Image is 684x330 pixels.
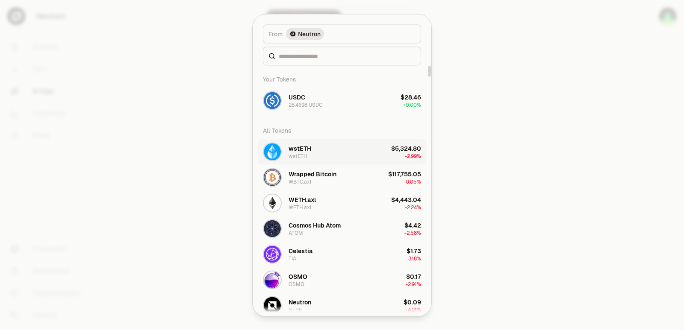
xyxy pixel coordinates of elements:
div: All Tokens [258,122,426,139]
button: WBTC.axl LogoWrapped BitcoinWBTC.axl$117,755.05-0.05% [258,164,426,190]
img: Neutron Logo [289,30,296,37]
img: ATOM Logo [264,220,281,237]
button: FromNeutron LogoNeutron [263,24,421,43]
div: $4.42 [404,221,421,229]
img: USDC Logo [264,92,281,109]
img: WBTC.axl Logo [264,169,281,186]
img: TIA Logo [264,245,281,263]
button: wstETH LogowstETHwstETH$5,324.80-2.99% [258,139,426,164]
span: -4.21% [406,306,421,313]
div: OSMO [289,272,307,280]
button: WETH.axl LogoWETH.axlWETH.axl$4,443.04-2.24% [258,190,426,216]
img: wstETH Logo [264,143,281,160]
button: USDC LogoUSDC28.4698 USDC$28.46+0.00% [258,88,426,113]
div: $1.73 [407,246,421,255]
div: Neutron [289,298,311,306]
div: Wrapped Bitcoin [289,169,336,178]
div: Celestia [289,246,313,255]
div: 28.4698 USDC [289,101,322,108]
span: From [268,29,283,38]
div: Your Tokens [258,70,426,88]
div: NTRN [289,306,303,313]
div: TIA [289,255,296,262]
button: ATOM LogoCosmos Hub AtomATOM$4.42-2.58% [258,216,426,241]
img: OSMO Logo [264,271,281,288]
span: -3.18% [406,255,421,262]
div: wstETH [289,152,307,159]
img: WETH.axl Logo [264,194,281,211]
span: + 0.00% [403,101,421,108]
span: Neutron [298,29,321,38]
span: -2.24% [405,204,421,210]
span: -0.05% [404,178,421,185]
div: wstETH [289,144,311,152]
div: $28.46 [401,93,421,101]
div: $117,755.05 [388,169,421,178]
div: OSMO [289,280,304,287]
div: WETH.axl [289,195,316,204]
div: WBTC.axl [289,178,311,185]
button: TIA LogoCelestiaTIA$1.73-3.18% [258,241,426,267]
span: -2.99% [405,152,421,159]
button: NTRN LogoNeutronNTRN$0.09-4.21% [258,292,426,318]
div: $0.09 [404,298,421,306]
div: $4,443.04 [391,195,421,204]
button: OSMO LogoOSMOOSMO$0.17-2.91% [258,267,426,292]
div: $5,324.80 [391,144,421,152]
span: -2.91% [406,280,421,287]
div: Cosmos Hub Atom [289,221,341,229]
div: USDC [289,93,305,101]
span: -2.58% [404,229,421,236]
div: WETH.axl [289,204,311,210]
img: NTRN Logo [264,297,281,314]
div: ATOM [289,229,303,236]
div: $0.17 [406,272,421,280]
